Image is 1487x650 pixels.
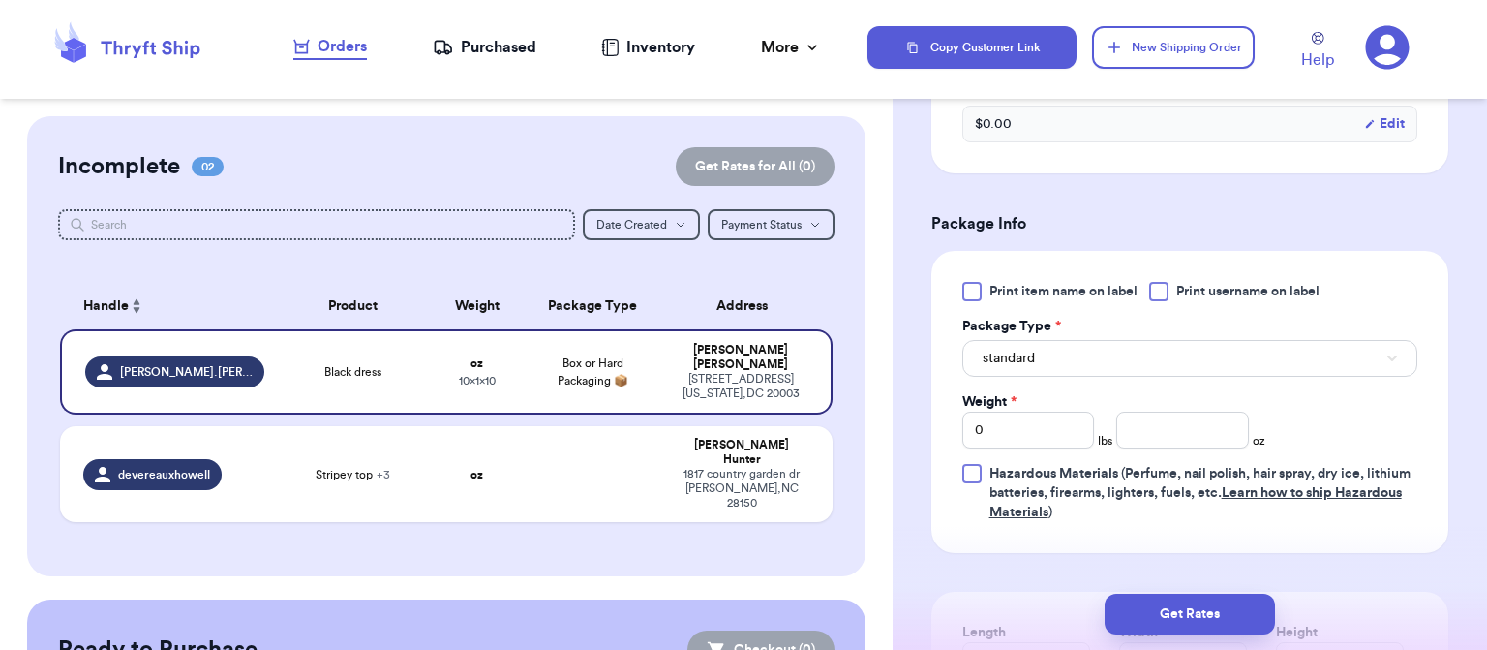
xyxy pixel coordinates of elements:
th: Package Type [524,283,663,329]
button: Payment Status [708,209,835,240]
h2: Incomplete [58,151,180,182]
button: New Shipping Order [1092,26,1255,69]
button: standard [962,340,1417,377]
th: Address [662,283,833,329]
button: Get Rates for All (0) [676,147,835,186]
a: Inventory [601,36,695,59]
span: Payment Status [721,219,802,231]
div: [PERSON_NAME] [PERSON_NAME] [674,343,807,372]
a: Orders [293,35,367,60]
span: devereauxhowell [118,467,210,482]
strong: oz [470,357,483,369]
button: Get Rates [1105,594,1275,635]
button: Edit [1364,114,1405,134]
label: Package Type [962,317,1061,336]
span: [PERSON_NAME].[PERSON_NAME] [120,364,254,380]
input: Search [58,209,575,240]
div: More [761,36,822,59]
span: Print username on label [1176,282,1320,301]
label: Weight [962,392,1017,412]
span: Box or Hard Packaging 📦 [558,357,628,387]
a: Help [1301,32,1334,72]
span: Black dress [324,364,381,380]
span: Help [1301,48,1334,72]
span: standard [983,349,1035,368]
div: [STREET_ADDRESS] [US_STATE] , DC 20003 [674,372,807,401]
div: [PERSON_NAME] Hunter [674,438,809,467]
span: 10 x 1 x 10 [459,375,496,387]
span: 02 [192,157,224,176]
span: Hazardous Materials [989,467,1118,480]
button: Copy Customer Link [867,26,1077,69]
span: lbs [1098,433,1112,449]
button: Date Created [583,209,700,240]
th: Weight [431,283,524,329]
th: Product [276,283,431,329]
button: Sort ascending [129,294,144,318]
span: (Perfume, nail polish, hair spray, dry ice, lithium batteries, firearms, lighters, fuels, etc. ) [989,467,1411,519]
strong: oz [470,469,483,480]
span: Handle [83,296,129,317]
h3: Package Info [931,212,1448,235]
span: oz [1253,433,1265,449]
span: Print item name on label [989,282,1138,301]
span: Stripey top [316,467,390,482]
div: 1817 country garden dr [PERSON_NAME] , NC 28150 [674,467,809,511]
span: Date Created [596,219,667,231]
div: Orders [293,35,367,58]
span: + 3 [377,469,390,480]
a: Purchased [433,36,536,59]
span: $ 0.00 [975,114,1012,134]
